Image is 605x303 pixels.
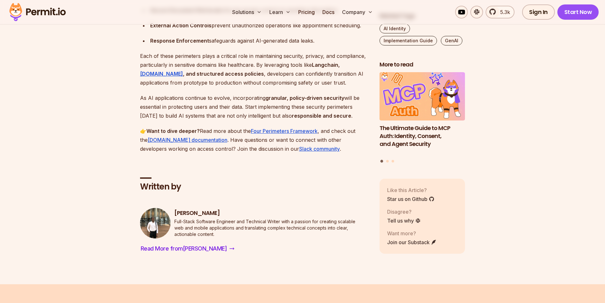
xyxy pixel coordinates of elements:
h2: Written by [140,181,369,193]
p: Disagree? [387,208,421,216]
a: Implementation Guide [380,36,437,45]
a: [DOMAIN_NAME] documentation [148,137,227,143]
a: Pricing [296,6,317,18]
button: Go to slide 3 [392,160,394,162]
strong: granular, policy-driven security [266,95,344,101]
button: Learn [267,6,293,18]
a: Four Perimeters Framework [251,128,318,134]
strong: Want to dive deeper? [146,128,200,134]
img: Permit logo [6,1,69,23]
p: Want more? [387,230,437,237]
a: 5.3k [486,6,514,18]
h2: More to read [380,61,465,69]
button: Go to slide 2 [386,160,389,162]
p: As AI applications continue to evolve, incorporating will be essential in protecting users and th... [140,93,369,120]
a: GenAI [441,36,462,45]
a: Slack community [299,146,340,152]
a: Docs [320,6,337,18]
strong: Langchain, [312,62,340,68]
button: Go to slide 1 [380,160,383,163]
button: Company [339,6,375,18]
img: The Ultimate Guide to MCP Auth: Identity, Consent, and Agent Security [380,72,465,121]
strong: , and structured access policies [183,71,264,77]
span: 5.3k [496,8,510,16]
div: prevent unauthorized operations like appointment scheduling. [150,21,369,30]
a: Star us on Github [387,195,434,203]
div: safeguards against AI-generated data leaks. [150,36,369,45]
a: Sign In [522,4,555,20]
p: 👉 Read more about the , and check out the . Have questions or want to connect with other develope... [140,127,369,153]
strong: External Action Controls [150,22,212,29]
span: Read More from [PERSON_NAME] [141,244,227,253]
a: [DOMAIN_NAME] [140,71,183,77]
h3: [PERSON_NAME] [174,209,369,217]
strong: Response Enforcement [150,38,209,44]
strong: responsible and secure [292,113,351,119]
a: Read More from[PERSON_NAME] [140,244,235,254]
a: Join our Substack [387,238,437,246]
a: The Ultimate Guide to MCP Auth: Identity, Consent, and Agent SecurityThe Ultimate Guide to MCP Au... [380,72,465,156]
h3: The Ultimate Guide to MCP Auth: Identity, Consent, and Agent Security [380,124,465,148]
a: Tell us why [387,217,421,224]
a: AI Identity [380,24,410,33]
p: Full-Stack Software Engineer and Technical Writer with a passion for creating scalable web and mo... [174,218,369,238]
img: Taofiq Aiyelabegan [140,208,171,238]
li: 1 of 3 [380,72,465,156]
div: Posts [380,72,465,164]
button: Solutions [230,6,264,18]
a: Start Now [557,4,599,20]
p: Each of these perimeters plays a critical role in maintaining security, privacy, and compliance, ... [140,52,369,87]
p: Like this Article? [387,186,434,194]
